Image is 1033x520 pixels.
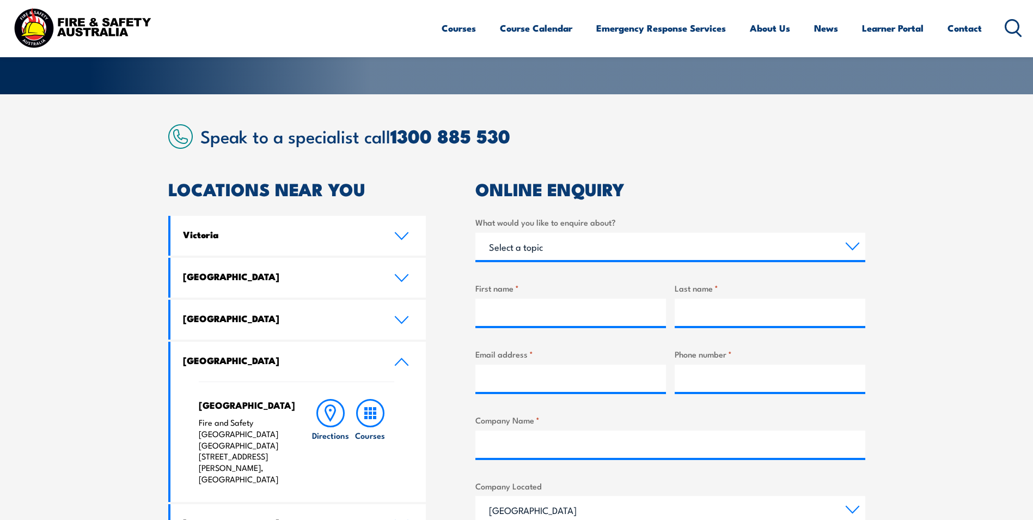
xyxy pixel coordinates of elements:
h2: Speak to a specialist call [200,126,865,146]
a: Contact [948,14,982,43]
label: What would you like to enquire about? [475,216,865,228]
h4: Victoria [183,228,378,240]
a: Victoria [170,216,426,256]
h2: LOCATIONS NEAR YOU [168,181,426,196]
label: Company Name [475,414,865,426]
label: Company Located [475,480,865,492]
h6: Courses [355,430,385,441]
a: Courses [351,399,390,485]
h4: [GEOGRAPHIC_DATA] [183,270,378,282]
h4: [GEOGRAPHIC_DATA] [183,312,378,324]
a: Directions [311,399,350,485]
h4: [GEOGRAPHIC_DATA] [183,354,378,366]
a: Learner Portal [862,14,924,43]
a: About Us [750,14,790,43]
a: [GEOGRAPHIC_DATA] [170,342,426,382]
a: Courses [442,14,476,43]
a: 1300 885 530 [390,121,510,150]
p: Fire and Safety [GEOGRAPHIC_DATA] [GEOGRAPHIC_DATA] [STREET_ADDRESS][PERSON_NAME], [GEOGRAPHIC_DATA] [199,417,290,485]
a: [GEOGRAPHIC_DATA] [170,300,426,340]
h2: ONLINE ENQUIRY [475,181,865,196]
h6: Directions [312,430,349,441]
a: Course Calendar [500,14,572,43]
a: [GEOGRAPHIC_DATA] [170,258,426,298]
label: First name [475,282,666,294]
a: News [814,14,838,43]
label: Email address [475,348,666,360]
label: Last name [675,282,865,294]
h4: [GEOGRAPHIC_DATA] [199,399,290,411]
label: Phone number [675,348,865,360]
a: Emergency Response Services [596,14,726,43]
